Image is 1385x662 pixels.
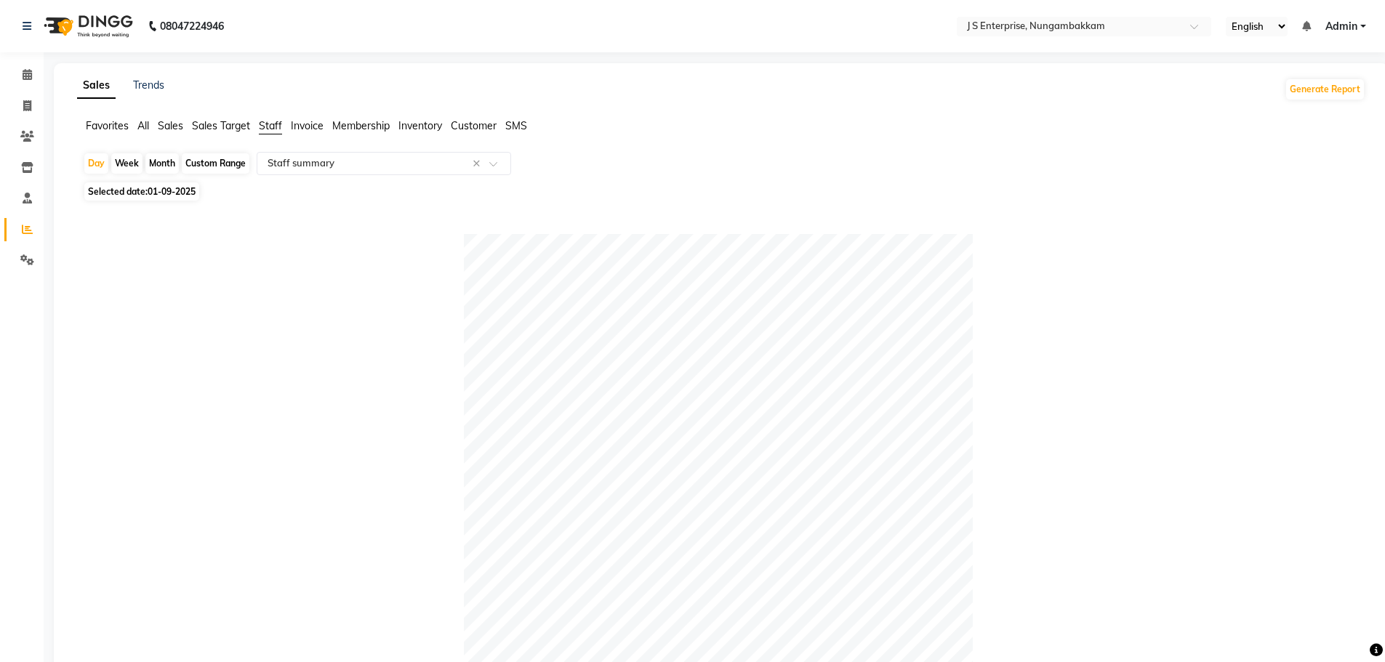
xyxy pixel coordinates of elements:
span: Clear all [473,156,485,171]
span: 01-09-2025 [148,186,196,197]
span: Selected date: [84,182,199,201]
div: Week [111,153,142,174]
img: logo [37,6,137,47]
span: Sales [158,119,183,132]
span: Membership [332,119,390,132]
span: Invoice [291,119,324,132]
span: All [137,119,149,132]
span: SMS [505,119,527,132]
div: Custom Range [182,153,249,174]
b: 08047224946 [160,6,224,47]
span: Customer [451,119,497,132]
a: Trends [133,78,164,92]
span: Sales Target [192,119,250,132]
span: Favorites [86,119,129,132]
button: Generate Report [1286,79,1364,100]
div: Day [84,153,108,174]
a: Sales [77,73,116,99]
span: Inventory [398,119,442,132]
span: Staff [259,119,282,132]
span: Admin [1325,19,1357,34]
div: Month [145,153,179,174]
